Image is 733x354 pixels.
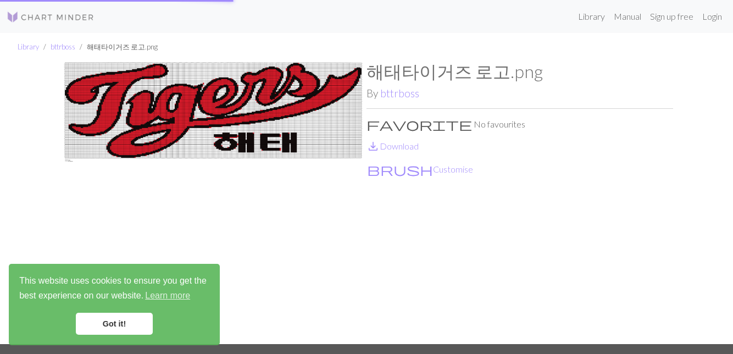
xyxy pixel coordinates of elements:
img: 해태타이거즈 로고.png [60,61,366,344]
span: brush [367,162,433,177]
a: DownloadDownload [366,141,419,151]
a: Library [574,5,609,27]
img: Logo [7,10,95,24]
span: This website uses cookies to ensure you get the best experience on our website. [19,274,209,304]
span: favorite [366,117,472,132]
a: dismiss cookie message [76,313,153,335]
a: Library [18,42,39,51]
li: 해태타이거즈 로고.png [75,42,158,52]
h2: By [366,87,673,99]
a: Login [698,5,726,27]
div: cookieconsent [9,264,220,345]
a: bttrboss [380,87,419,99]
a: Sign up free [646,5,698,27]
i: Favourite [366,118,472,131]
i: Download [366,140,380,153]
i: Customise [367,163,433,176]
a: Manual [609,5,646,27]
h1: 해태타이거즈 로고.png [366,61,673,82]
p: No favourites [366,118,673,131]
a: learn more about cookies [143,287,192,304]
span: save_alt [366,139,380,154]
button: CustomiseCustomise [366,162,474,176]
a: bttrboss [51,42,75,51]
